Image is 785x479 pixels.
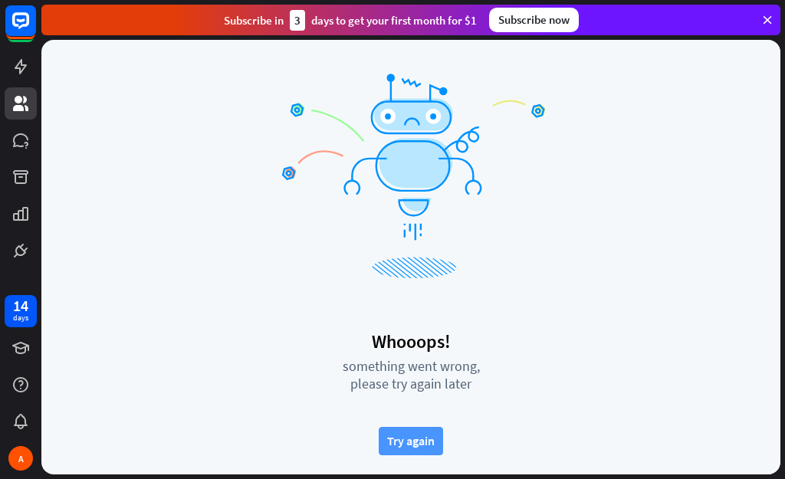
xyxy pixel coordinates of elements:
[277,357,545,375] div: something went wrong,
[277,375,545,392] div: please try again later
[224,10,477,31] div: Subscribe in days to get your first month for $1
[379,427,443,455] button: Try again
[5,295,37,327] a: 14 days
[8,446,33,471] div: A
[290,10,305,31] div: 3
[489,8,579,32] div: Subscribe now
[277,330,545,353] div: Whooops!
[13,313,28,323] div: days
[12,6,58,52] button: Open LiveChat chat widget
[13,299,28,313] div: 14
